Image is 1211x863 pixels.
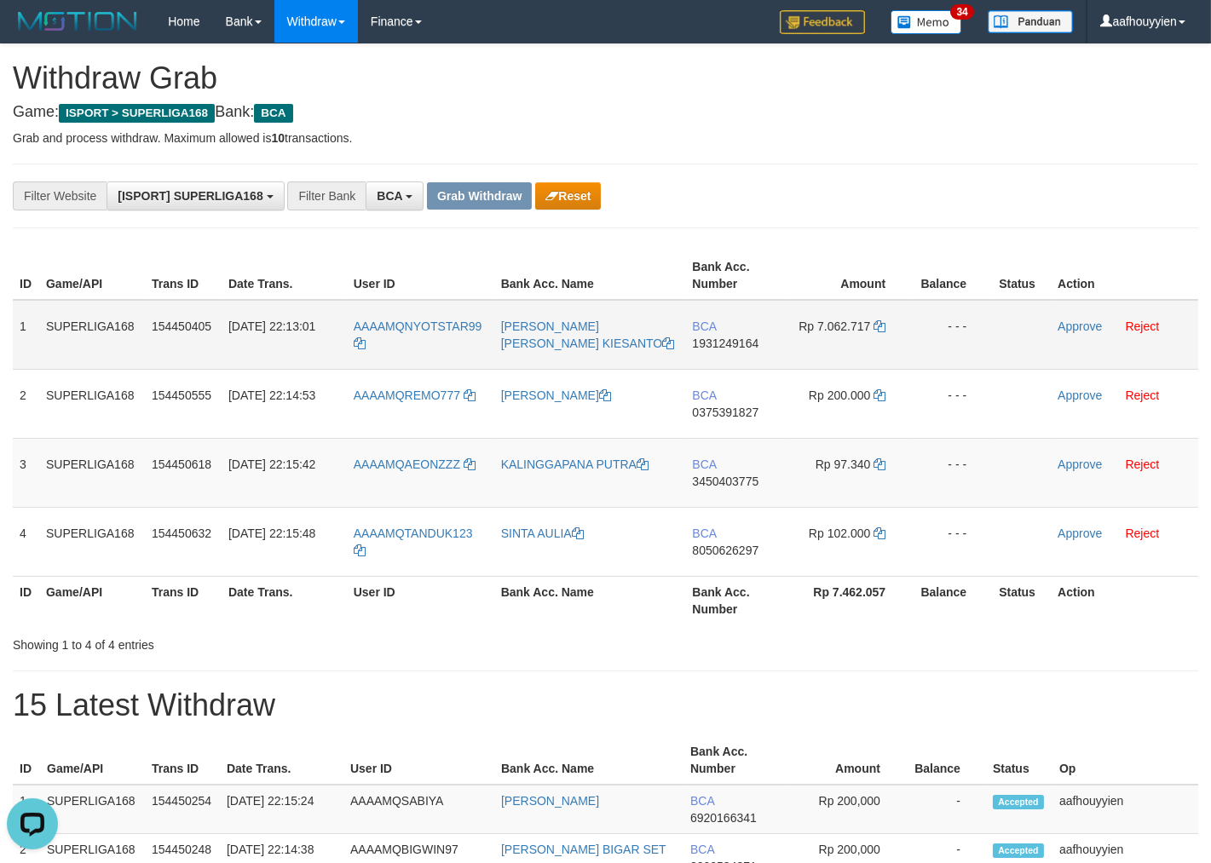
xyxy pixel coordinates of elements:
span: Rp 97.340 [816,457,871,471]
th: Balance [906,736,986,785]
h1: 15 Latest Withdraw [13,688,1198,722]
span: 154450555 [152,388,211,402]
th: User ID [343,736,494,785]
td: AAAAMQSABIYA [343,785,494,834]
td: - [906,785,986,834]
td: aafhouyyien [1052,785,1198,834]
th: Date Trans. [222,251,347,300]
div: Filter Website [13,181,107,210]
span: Copy 0375391827 to clipboard [692,406,758,419]
img: panduan.png [988,10,1073,33]
button: Reset [535,182,601,210]
span: AAAAMQTANDUK123 [354,526,473,540]
td: 3 [13,438,39,507]
a: AAAAMQNYOTSTAR99 [354,319,482,350]
span: Rp 7.062.717 [799,319,870,333]
td: - - - [911,369,992,438]
a: AAAAMQREMO777 [354,388,476,402]
a: SINTA AULIA [501,526,584,540]
th: Rp 7.462.057 [788,576,911,624]
a: [PERSON_NAME] [PERSON_NAME] KIESANTO [501,319,675,350]
th: ID [13,576,39,624]
th: Bank Acc. Name [494,576,686,624]
span: 154450632 [152,526,211,540]
th: Bank Acc. Name [494,251,686,300]
span: 34 [950,4,973,20]
a: KALINGGAPANA PUTRA [501,457,649,471]
a: AAAAMQAEONZZZ [354,457,476,471]
a: Reject [1126,526,1160,540]
th: Trans ID [145,576,222,624]
th: Bank Acc. Number [685,576,788,624]
th: Amount [785,736,906,785]
th: Trans ID [145,736,220,785]
a: Copy 102000 to clipboard [874,526,885,540]
th: Action [1051,576,1198,624]
strong: 10 [271,131,285,145]
span: Copy 1931249164 to clipboard [692,337,758,350]
td: - - - [911,300,992,370]
td: 1 [13,300,39,370]
span: Copy 8050626297 to clipboard [692,544,758,557]
th: ID [13,251,39,300]
span: BCA [254,104,292,123]
td: 2 [13,369,39,438]
span: [DATE] 22:14:53 [228,388,315,402]
td: SUPERLIGA168 [39,300,145,370]
span: Accepted [993,795,1044,809]
a: Reject [1126,388,1160,402]
th: Balance [911,251,992,300]
th: Game/API [40,736,145,785]
th: Trans ID [145,251,222,300]
td: Rp 200,000 [785,785,906,834]
td: SUPERLIGA168 [40,785,145,834]
td: 1 [13,785,40,834]
span: Rp 102.000 [809,526,870,540]
span: BCA [692,319,716,333]
a: Approve [1058,457,1102,471]
span: [DATE] 22:15:48 [228,526,315,540]
td: - - - [911,438,992,507]
th: Balance [911,576,992,624]
th: Date Trans. [222,576,347,624]
img: Button%20Memo.svg [891,10,962,34]
span: AAAAMQNYOTSTAR99 [354,319,482,333]
span: [ISPORT] SUPERLIGA168 [118,189,262,203]
th: Action [1051,251,1198,300]
th: User ID [347,576,494,624]
div: Filter Bank [287,181,366,210]
a: Reject [1126,319,1160,333]
th: Status [992,576,1051,624]
span: ISPORT > SUPERLIGA168 [59,104,215,123]
h4: Game: Bank: [13,104,1198,121]
button: Open LiveChat chat widget [7,7,58,58]
a: Approve [1058,319,1102,333]
td: [DATE] 22:15:24 [220,785,343,834]
span: [DATE] 22:15:42 [228,457,315,471]
th: Game/API [39,576,145,624]
img: MOTION_logo.png [13,9,142,34]
td: SUPERLIGA168 [39,507,145,576]
button: BCA [366,181,424,210]
span: Copy 6920166341 to clipboard [690,811,757,825]
th: Op [1052,736,1198,785]
th: Bank Acc. Name [494,736,683,785]
span: BCA [692,457,716,471]
span: BCA [690,843,714,856]
span: BCA [377,189,402,203]
div: Showing 1 to 4 of 4 entries [13,630,492,653]
td: SUPERLIGA168 [39,438,145,507]
img: Feedback.jpg [780,10,865,34]
td: SUPERLIGA168 [39,369,145,438]
a: AAAAMQTANDUK123 [354,526,473,557]
span: AAAAMQAEONZZZ [354,457,460,471]
th: User ID [347,251,494,300]
a: Approve [1058,526,1102,540]
a: [PERSON_NAME] BIGAR SET [501,843,666,856]
td: 4 [13,507,39,576]
span: BCA [690,794,714,808]
a: Copy 7062717 to clipboard [874,319,885,333]
th: Bank Acc. Number [685,251,788,300]
a: [PERSON_NAME] [501,794,599,808]
span: Rp 200.000 [809,388,870,402]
